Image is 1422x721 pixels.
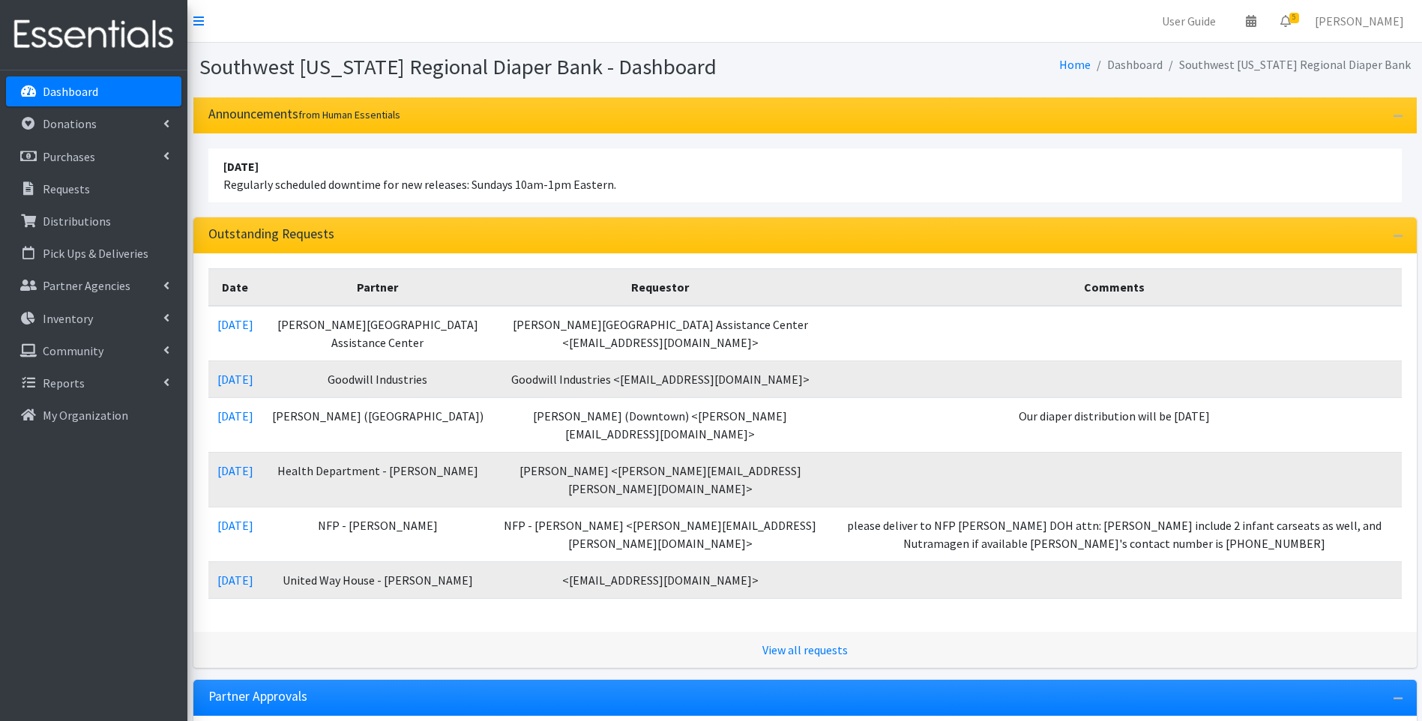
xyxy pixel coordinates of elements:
[828,507,1402,561] td: please deliver to NFP [PERSON_NAME] DOH attn: [PERSON_NAME] include 2 infant carseats as well, an...
[6,336,181,366] a: Community
[493,268,828,306] th: Requestor
[199,54,800,80] h1: Southwest [US_STATE] Regional Diaper Bank - Dashboard
[43,149,95,164] p: Purchases
[217,573,253,588] a: [DATE]
[1303,6,1416,36] a: [PERSON_NAME]
[6,10,181,60] img: HumanEssentials
[217,372,253,387] a: [DATE]
[262,397,493,452] td: [PERSON_NAME] ([GEOGRAPHIC_DATA])
[208,148,1402,202] li: Regularly scheduled downtime for new releases: Sundays 10am-1pm Eastern.
[43,84,98,99] p: Dashboard
[493,360,828,397] td: Goodwill Industries <[EMAIL_ADDRESS][DOMAIN_NAME]>
[223,159,259,174] strong: [DATE]
[43,375,85,390] p: Reports
[262,268,493,306] th: Partner
[1150,6,1228,36] a: User Guide
[493,507,828,561] td: NFP - [PERSON_NAME] <[PERSON_NAME][EMAIL_ADDRESS][PERSON_NAME][DOMAIN_NAME]>
[262,306,493,361] td: [PERSON_NAME][GEOGRAPHIC_DATA] Assistance Center
[1268,6,1303,36] a: 5
[217,317,253,332] a: [DATE]
[208,226,334,242] h3: Outstanding Requests
[6,76,181,106] a: Dashboard
[43,311,93,326] p: Inventory
[6,174,181,204] a: Requests
[493,452,828,507] td: [PERSON_NAME] <[PERSON_NAME][EMAIL_ADDRESS][PERSON_NAME][DOMAIN_NAME]>
[1091,54,1163,76] li: Dashboard
[217,518,253,533] a: [DATE]
[262,452,493,507] td: Health Department - [PERSON_NAME]
[6,206,181,236] a: Distributions
[6,142,181,172] a: Purchases
[6,368,181,398] a: Reports
[217,463,253,478] a: [DATE]
[493,561,828,598] td: <[EMAIL_ADDRESS][DOMAIN_NAME]>
[217,408,253,423] a: [DATE]
[43,408,128,423] p: My Organization
[262,360,493,397] td: Goodwill Industries
[43,181,90,196] p: Requests
[6,400,181,430] a: My Organization
[6,304,181,334] a: Inventory
[43,278,130,293] p: Partner Agencies
[6,271,181,301] a: Partner Agencies
[828,268,1402,306] th: Comments
[43,246,148,261] p: Pick Ups & Deliveries
[828,397,1402,452] td: Our diaper distribution will be [DATE]
[208,689,307,705] h3: Partner Approvals
[6,238,181,268] a: Pick Ups & Deliveries
[262,507,493,561] td: NFP - [PERSON_NAME]
[208,268,262,306] th: Date
[6,109,181,139] a: Donations
[298,108,400,121] small: from Human Essentials
[1059,57,1091,72] a: Home
[1163,54,1411,76] li: Southwest [US_STATE] Regional Diaper Bank
[493,306,828,361] td: [PERSON_NAME][GEOGRAPHIC_DATA] Assistance Center <[EMAIL_ADDRESS][DOMAIN_NAME]>
[762,642,848,657] a: View all requests
[493,397,828,452] td: [PERSON_NAME] (Downtown) <[PERSON_NAME][EMAIL_ADDRESS][DOMAIN_NAME]>
[43,116,97,131] p: Donations
[208,106,400,122] h3: Announcements
[43,214,111,229] p: Distributions
[262,561,493,598] td: United Way House - [PERSON_NAME]
[43,343,103,358] p: Community
[1289,13,1299,23] span: 5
